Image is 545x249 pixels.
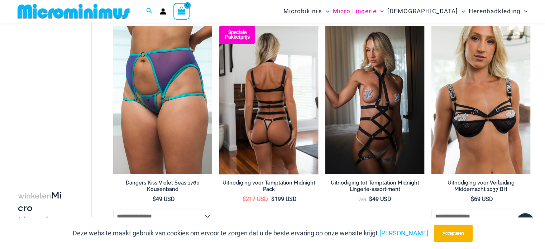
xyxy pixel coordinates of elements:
[331,179,419,192] font: Uitnodiging tot Temptation Midnight Lingerie-assortiment
[243,196,246,202] font: $
[467,2,529,20] a: HerenbadkledingMenu wisselenMenu wisselen
[434,225,473,242] button: Accepteren
[471,196,474,202] font: $
[146,7,153,16] a: Zoekpictogramlink
[369,196,372,202] font: $
[274,196,297,202] font: 199 USD
[73,229,379,237] font: Deze website maakt gebruik van cookies om ervoor te zorgen dat u de beste ervaring op onze websit...
[322,2,329,20] span: Menu wisselen
[387,8,458,15] font: [DEMOGRAPHIC_DATA]
[474,196,493,202] font: 69 USD
[113,26,212,174] a: Dangers Kiss Violet Seas 1060 BH 611 Micro 1760 Kousenband 04Dangers Kiss Violet Seas 1060 BH 611...
[377,2,384,20] span: Menu wisselen
[18,24,82,167] iframe: TrustedSite-gecertificeerd
[160,8,166,15] a: Link naar accountpictogram
[358,197,367,202] font: Van:
[431,26,530,174] img: Uitnodiging tot Verleiding Middernacht 1037 Bra 01
[126,179,200,192] font: Dangers Kiss Violet Seas 1760 Kousenband
[386,2,467,20] a: [DEMOGRAPHIC_DATA]Menu wisselenMenu wisselen
[520,2,527,20] span: Menu wisselen
[219,26,318,174] img: Uitnodiging tot Verleiding Midnight 1037 BH 6037 String 1954 Bodysuit 04
[225,29,250,40] font: Speciale pakketprijs
[246,196,268,202] font: 217 USD
[372,196,391,202] font: 49 USD
[333,8,377,15] font: Micro Lingerie
[458,2,465,20] span: Menu wisselen
[219,26,318,174] a: Uitnodiging tot Verleiding Midnight 1037 BH 6037 String 1954 Bodysuit 02 Uitnodiging tot Verleidi...
[325,26,424,174] a: Uitnodiging voor Temptation Midnight 1954 Bodysuit 11Uitnodiging voor Temptation Midnight 1954 Bo...
[113,26,212,174] img: Dangers Kiss Violet Seas 1060 BH 611 Micro 1760 Kousenband 04
[271,196,274,202] font: $
[431,179,530,196] a: Uitnodiging voor Verleiding Middernacht 1037 BH
[469,8,520,15] font: Herenbadkleding
[153,196,156,202] font: $
[325,26,424,174] img: Uitnodiging voor Temptation Midnight 1954 Bodysuit 11
[331,2,386,20] a: Micro LingerieMenu wisselenMenu wisselen
[156,196,175,202] font: 49 USD
[223,179,315,192] font: Uitnodiging voor Temptation Midnight Pack
[283,8,322,15] font: Microbikini's
[219,179,318,196] a: Uitnodiging voor Temptation Midnight Pack
[18,190,62,225] font: Micro Lingerie
[379,229,429,237] a: [PERSON_NAME]
[15,3,133,19] img: MM WINKEL LOGO PLAT
[282,2,331,20] a: Microbikini'sMenu wisselenMenu wisselen
[443,231,464,236] font: Accepteren
[18,191,51,200] font: winkelen
[173,3,190,19] a: Bekijk winkelwagen, leeg
[448,179,515,192] font: Uitnodiging voor Verleiding Middernacht 1037 BH
[431,26,530,174] a: Uitnodiging tot Verleiding Middernacht 1037 Bra 01Uitnodiging tot Verleiding Middernacht 1037 Bra...
[281,1,531,21] nav: Site navigatie
[113,179,212,196] a: Dangers Kiss Violet Seas 1760 Kousenband
[325,179,424,196] a: Uitnodiging tot Temptation Midnight Lingerie-assortiment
